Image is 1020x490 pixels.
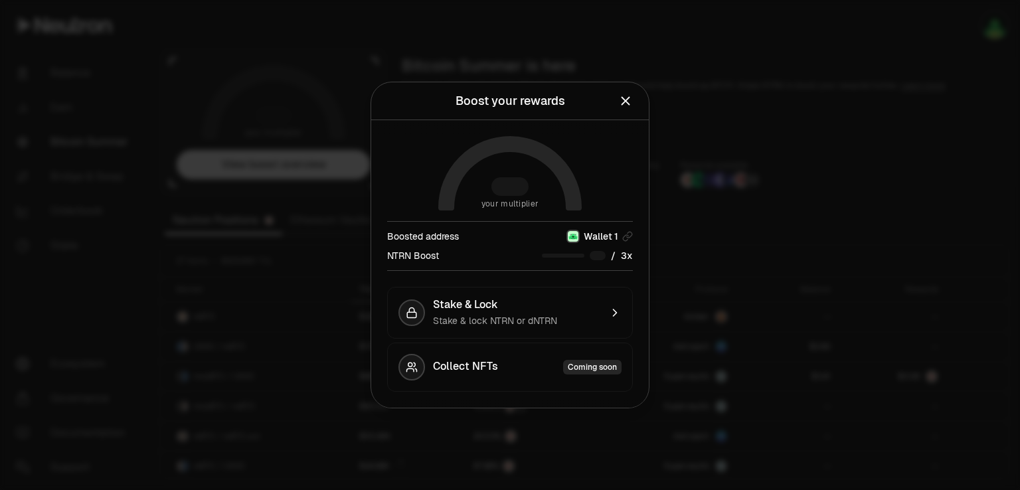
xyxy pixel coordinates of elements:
[563,360,622,374] div: Coming soon
[481,197,539,210] span: your multiplier
[387,230,459,243] div: Boosted address
[456,92,565,110] div: Boost your rewards
[387,287,633,339] button: Stake & LockStake & lock NTRN or dNTRN
[568,231,578,242] img: Leap
[433,360,498,374] span: Collect NFTs
[566,230,633,243] button: LeapWallet 1
[387,343,633,392] button: Collect NFTsComing soon
[584,230,618,243] span: Wallet 1
[433,298,498,311] span: Stake & Lock
[433,315,557,327] span: Stake & lock NTRN or dNTRN
[387,249,439,262] div: NTRN Boost
[542,248,633,262] div: /
[618,92,633,110] button: Close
